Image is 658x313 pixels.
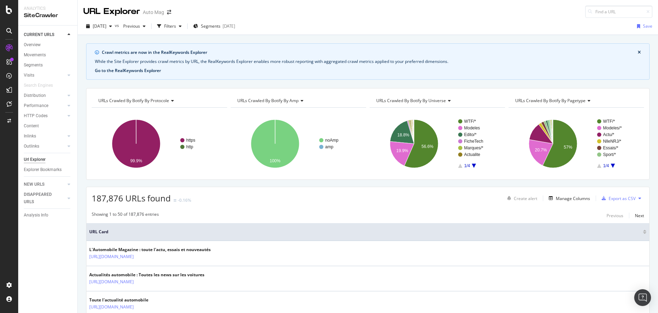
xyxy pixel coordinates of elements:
a: Explorer Bookmarks [24,166,72,173]
div: Overview [24,41,41,49]
div: Content [24,122,39,130]
a: [URL][DOMAIN_NAME] [89,304,134,311]
button: close banner [636,48,643,57]
span: Segments [201,23,220,29]
a: Movements [24,51,72,59]
h4: URLs Crawled By Botify By universe [375,95,499,106]
span: URL Card [89,229,641,235]
button: Save [634,21,652,32]
div: Analysis Info [24,212,48,219]
text: Modeles/* [603,126,622,130]
div: Next [635,213,644,219]
a: Segments [24,62,72,69]
span: URLs Crawled By Botify By protocole [98,98,169,104]
text: https [186,138,195,143]
div: While the Site Explorer provides crawl metrics by URL, the RealKeywords Explorer enables more rob... [95,58,641,65]
div: Crawl metrics are now in the RealKeywords Explorer [102,49,638,56]
text: 99.9% [130,158,142,163]
a: Overview [24,41,72,49]
img: Equal [174,199,176,201]
text: 56.6% [421,144,433,149]
div: Manage Columns [556,195,590,201]
span: vs [115,22,120,28]
a: Content [24,122,72,130]
button: Go to the RealKeywords Explorer [95,67,161,74]
text: 57% [564,145,572,150]
a: [URL][DOMAIN_NAME] [89,278,134,285]
div: CURRENT URLS [24,31,54,38]
div: Search Engines [24,82,53,89]
text: Edito/* [464,132,477,137]
text: 1/4 [603,163,609,168]
button: Filters [154,21,184,32]
div: Analytics [24,6,72,12]
svg: A chart. [509,113,644,174]
svg: A chart. [92,113,227,174]
text: WTF/* [464,119,476,124]
a: Distribution [24,92,65,99]
div: Open Intercom Messenger [634,289,651,306]
div: Outlinks [24,143,39,150]
a: Visits [24,72,65,79]
a: [URL][DOMAIN_NAME] [89,253,134,260]
div: Auto Mag [143,9,164,16]
text: 1/4 [464,163,470,168]
text: 18.8% [397,133,409,137]
a: Inlinks [24,133,65,140]
text: Actu/* [603,132,614,137]
div: Actualités automobile : Toutes les news sur les voitures [89,272,204,278]
div: Export as CSV [609,195,636,201]
text: amp [325,144,334,149]
h4: URLs Crawled By Botify By pagetype [514,95,638,106]
div: Showing 1 to 50 of 187,876 entries [92,211,159,220]
text: 100% [270,158,281,163]
a: CURRENT URLS [24,31,65,38]
div: arrow-right-arrow-left [167,10,171,15]
div: Toute l'actualité automobile [89,297,164,303]
text: Actualite [464,152,480,157]
text: 19.9% [396,148,408,153]
div: Performance [24,102,48,109]
svg: A chart. [370,113,505,174]
text: 20.7% [535,148,547,152]
span: 187,876 URLs found [92,192,171,204]
div: HTTP Codes [24,112,48,120]
button: Next [635,211,644,220]
button: Previous [120,21,148,32]
text: Modeles [464,126,480,130]
div: Inlinks [24,133,36,140]
button: Manage Columns [546,194,590,202]
div: Filters [164,23,176,29]
h4: URLs Crawled By Botify By protocole [97,95,221,106]
span: URLs Crawled By Botify By universe [376,98,446,104]
div: Previous [607,213,623,219]
text: Essais/* [603,145,618,150]
button: Previous [607,211,623,220]
input: Find a URL [585,6,652,18]
span: Previous [120,23,140,29]
div: info banner [86,43,650,80]
div: URL Explorer [83,6,140,17]
span: URLs Crawled By Botify By amp [237,98,299,104]
text: noAmp [325,138,338,143]
text: FicheTech [464,139,483,144]
div: SiteCrawler [24,12,72,20]
a: Url Explorer [24,156,72,163]
svg: A chart. [231,113,366,174]
span: URLs Crawled By Botify By pagetype [515,98,586,104]
text: http [186,144,193,149]
div: Movements [24,51,46,59]
div: Save [643,23,652,29]
text: NlleNRJ/* [603,139,621,144]
div: NEW URLS [24,181,44,188]
div: Explorer Bookmarks [24,166,62,173]
a: NEW URLS [24,181,65,188]
div: -0.16% [178,197,191,203]
a: DISAPPEARED URLS [24,191,65,206]
div: L'Automobile Magazine : toute l'actu, essais et nouveautés [89,247,211,253]
div: DISAPPEARED URLS [24,191,59,206]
